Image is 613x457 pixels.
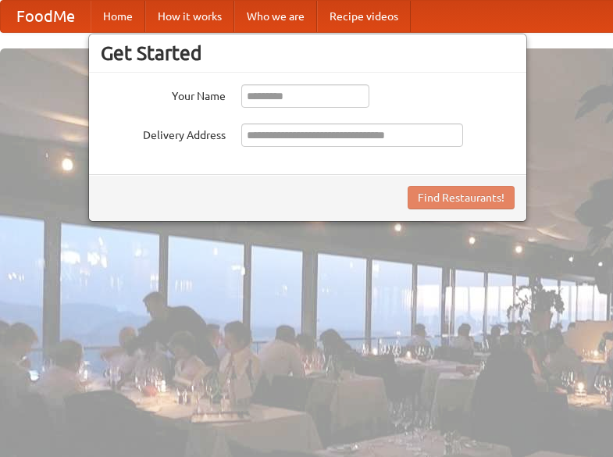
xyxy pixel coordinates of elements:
[101,123,226,143] label: Delivery Address
[145,1,234,32] a: How it works
[317,1,411,32] a: Recipe videos
[91,1,145,32] a: Home
[234,1,317,32] a: Who we are
[101,84,226,104] label: Your Name
[408,186,515,209] button: Find Restaurants!
[1,1,91,32] a: FoodMe
[101,41,515,65] h3: Get Started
